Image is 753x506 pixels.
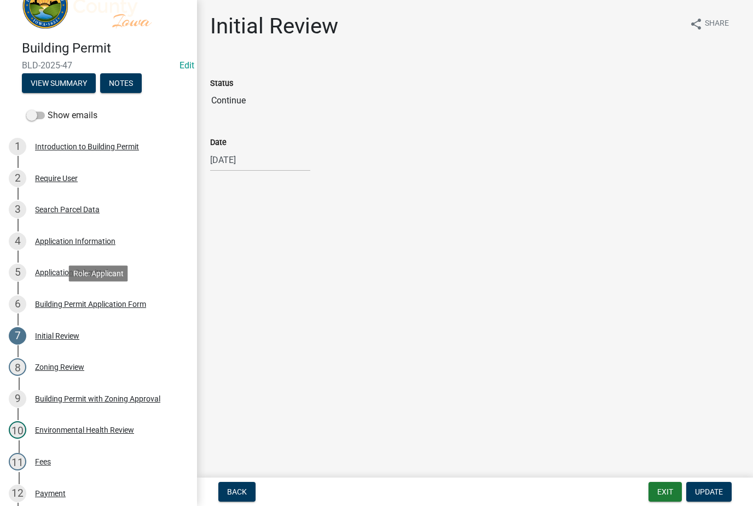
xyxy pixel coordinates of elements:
[695,487,723,496] span: Update
[22,73,96,93] button: View Summary
[26,109,97,122] label: Show emails
[35,395,160,403] div: Building Permit with Zoning Approval
[100,80,142,89] wm-modal-confirm: Notes
[9,390,26,408] div: 9
[9,138,26,155] div: 1
[69,265,128,281] div: Role: Applicant
[227,487,247,496] span: Back
[35,332,79,340] div: Initial Review
[648,482,682,502] button: Exit
[9,295,26,313] div: 6
[35,206,100,213] div: Search Parcel Data
[705,18,729,31] span: Share
[35,426,134,434] div: Environmental Health Review
[9,327,26,345] div: 7
[35,363,84,371] div: Zoning Review
[9,170,26,187] div: 2
[35,269,108,276] div: Application Submittal
[179,60,194,71] a: Edit
[35,300,146,308] div: Building Permit Application Form
[9,358,26,376] div: 8
[22,60,175,71] span: BLD-2025-47
[9,485,26,502] div: 12
[210,149,310,171] input: mm/dd/yyyy
[22,40,188,56] h4: Building Permit
[9,232,26,250] div: 4
[9,201,26,218] div: 3
[9,421,26,439] div: 10
[35,458,51,466] div: Fees
[686,482,732,502] button: Update
[35,143,139,150] div: Introduction to Building Permit
[210,13,338,39] h1: Initial Review
[218,482,256,502] button: Back
[9,264,26,281] div: 5
[210,80,233,88] label: Status
[9,453,26,470] div: 11
[210,139,227,147] label: Date
[100,73,142,93] button: Notes
[690,18,703,31] i: share
[35,175,78,182] div: Require User
[35,490,66,497] div: Payment
[22,80,96,89] wm-modal-confirm: Summary
[179,60,194,71] wm-modal-confirm: Edit Application Number
[35,237,115,245] div: Application Information
[681,13,738,34] button: shareShare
